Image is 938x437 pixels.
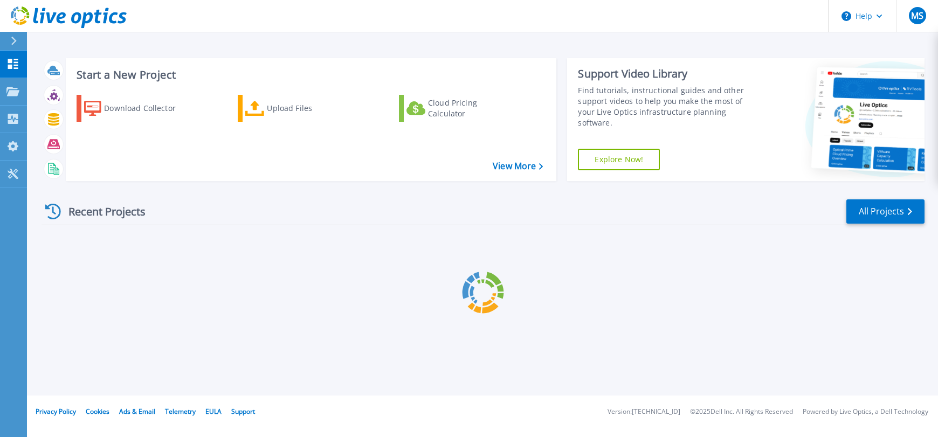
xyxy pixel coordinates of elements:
[231,407,255,416] a: Support
[36,407,76,416] a: Privacy Policy
[205,407,222,416] a: EULA
[911,11,923,20] span: MS
[846,199,925,224] a: All Projects
[803,408,928,415] li: Powered by Live Optics, a Dell Technology
[42,198,160,225] div: Recent Projects
[578,149,660,170] a: Explore Now!
[428,98,514,119] div: Cloud Pricing Calculator
[77,95,197,122] a: Download Collector
[267,98,353,119] div: Upload Files
[578,85,759,128] div: Find tutorials, instructional guides and other support videos to help you make the most of your L...
[493,161,543,171] a: View More
[238,95,358,122] a: Upload Files
[608,408,680,415] li: Version: [TECHNICAL_ID]
[77,69,543,81] h3: Start a New Project
[578,67,759,81] div: Support Video Library
[86,407,109,416] a: Cookies
[690,408,793,415] li: © 2025 Dell Inc. All Rights Reserved
[399,95,519,122] a: Cloud Pricing Calculator
[119,407,155,416] a: Ads & Email
[165,407,196,416] a: Telemetry
[104,98,190,119] div: Download Collector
